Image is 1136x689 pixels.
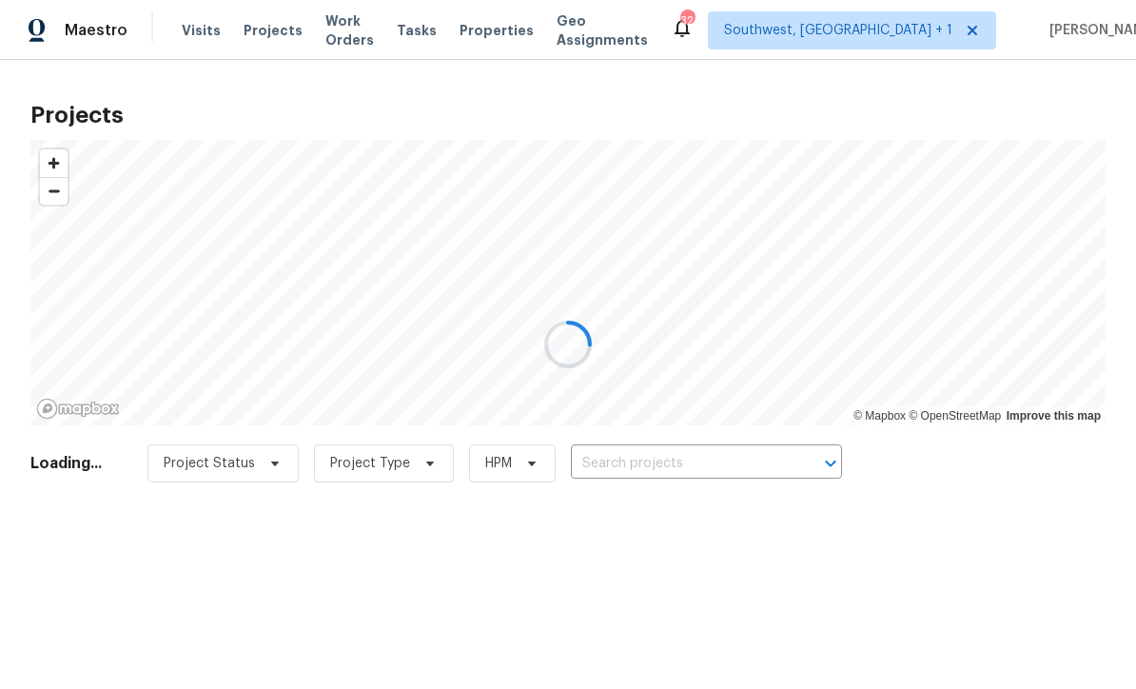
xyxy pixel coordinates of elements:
button: Zoom in [40,149,68,177]
a: Improve this map [1007,409,1101,423]
a: OpenStreetMap [909,409,1001,423]
a: Mapbox homepage [36,398,120,420]
a: Mapbox [853,409,906,423]
button: Zoom out [40,177,68,205]
div: 32 [680,11,694,30]
span: Zoom out [40,178,68,205]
